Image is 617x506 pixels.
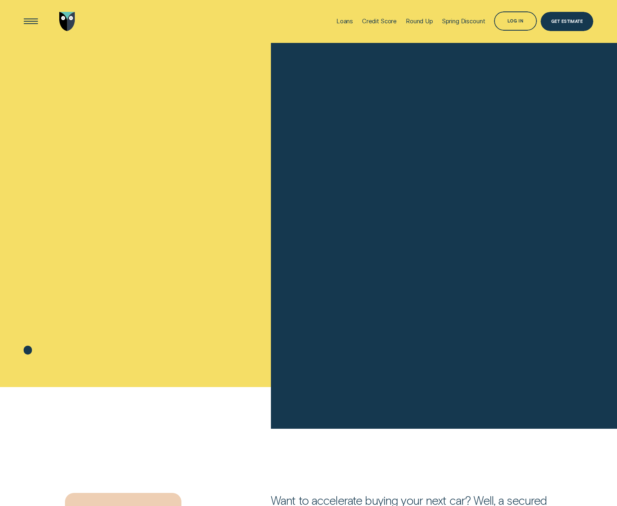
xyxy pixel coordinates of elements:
[362,18,397,25] div: Credit Score
[406,18,433,25] div: Round Up
[21,12,40,31] button: Open Menu
[336,18,353,25] div: Loans
[24,95,192,134] h1: What is a secured car loan?
[59,12,75,31] img: Wisr
[442,18,485,25] div: Spring Discount
[494,11,537,31] button: Log in
[541,12,593,31] a: Get Estimate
